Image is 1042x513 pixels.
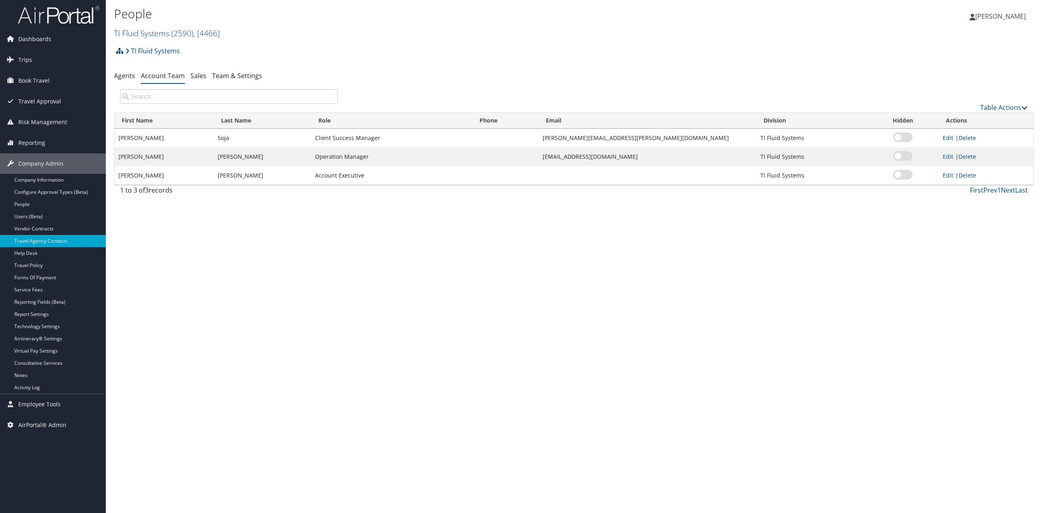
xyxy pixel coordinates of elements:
a: Edit [943,171,953,179]
td: Soja [214,129,311,147]
a: Edit [943,153,953,160]
td: | [939,147,1033,166]
span: AirPortal® Admin [18,415,66,435]
a: Table Actions [980,103,1028,112]
a: Account Team [141,71,185,80]
td: TI Fluid Systems [756,166,867,185]
span: Trips [18,50,32,70]
span: Reporting [18,133,45,153]
a: Edit [943,134,953,142]
a: Sales [190,71,206,80]
a: Delete [959,171,976,179]
span: , [ 4466 ] [193,28,220,39]
th: Last Name: activate to sort column ascending [214,113,311,129]
th: Email: activate to sort column ascending [539,113,756,129]
th: Phone [472,113,538,129]
a: 1 [997,186,1001,195]
a: Delete [959,134,976,142]
th: First Name: activate to sort column ascending [114,113,214,129]
td: Operation Manager [311,147,472,166]
td: [PERSON_NAME] [114,147,214,166]
th: Hidden: activate to sort column ascending [867,113,939,129]
span: Book Travel [18,70,50,91]
td: [EMAIL_ADDRESS][DOMAIN_NAME] [539,147,756,166]
a: Last [1015,186,1028,195]
td: TI Fluid Systems [756,147,867,166]
th: Actions [939,113,1033,129]
td: TI Fluid Systems [756,129,867,147]
input: Search [120,89,338,104]
td: [PERSON_NAME][EMAIL_ADDRESS][PERSON_NAME][DOMAIN_NAME] [539,129,756,147]
span: Risk Management [18,112,67,132]
a: TI Fluid Systems [114,28,220,39]
a: Prev [983,186,997,195]
td: | [939,129,1033,147]
td: [PERSON_NAME] [214,147,311,166]
span: 3 [145,186,149,195]
span: ( 2590 ) [171,28,193,39]
span: Employee Tools [18,394,61,414]
span: Company Admin [18,153,63,174]
img: airportal-logo.png [18,5,99,24]
th: Division: activate to sort column ascending [756,113,867,129]
a: [PERSON_NAME] [970,4,1034,28]
a: Next [1001,186,1015,195]
td: [PERSON_NAME] [214,166,311,185]
a: Agents [114,71,135,80]
div: 1 to 3 of records [120,185,338,199]
a: Delete [959,153,976,160]
h1: People [114,5,727,22]
td: | [939,166,1033,185]
td: Account Executive [311,166,472,185]
th: Role: activate to sort column ascending [311,113,472,129]
a: Team & Settings [212,71,262,80]
a: TI Fluid Systems [125,43,180,59]
span: Dashboards [18,29,51,49]
a: First [970,186,983,195]
td: Client Success Manager [311,129,472,147]
td: [PERSON_NAME] [114,166,214,185]
td: [PERSON_NAME] [114,129,214,147]
span: Travel Approval [18,91,61,112]
span: [PERSON_NAME] [975,12,1026,21]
